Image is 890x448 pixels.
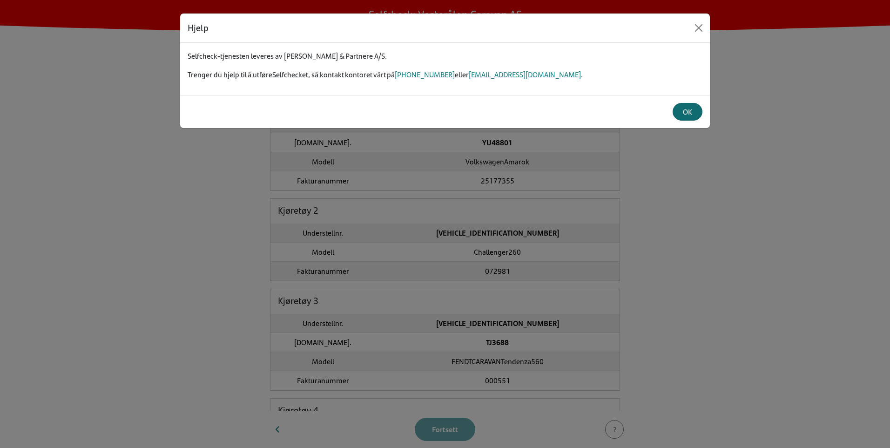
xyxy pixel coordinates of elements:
a: [EMAIL_ADDRESS][DOMAIN_NAME] [469,69,581,80]
div: OK [679,106,696,117]
a: [PHONE_NUMBER] [395,69,455,80]
button: OK [673,103,702,121]
p: Selfcheck-tjenesten leveres av [PERSON_NAME] & Partnere A/S. [188,50,702,61]
p: Trenger du hjelp til å utføre et, så kontakt kontoret vårt på eller . [188,69,702,80]
span: Selfcheck [272,69,302,80]
button: Close [691,20,706,35]
h5: Hjelp [188,21,209,35]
